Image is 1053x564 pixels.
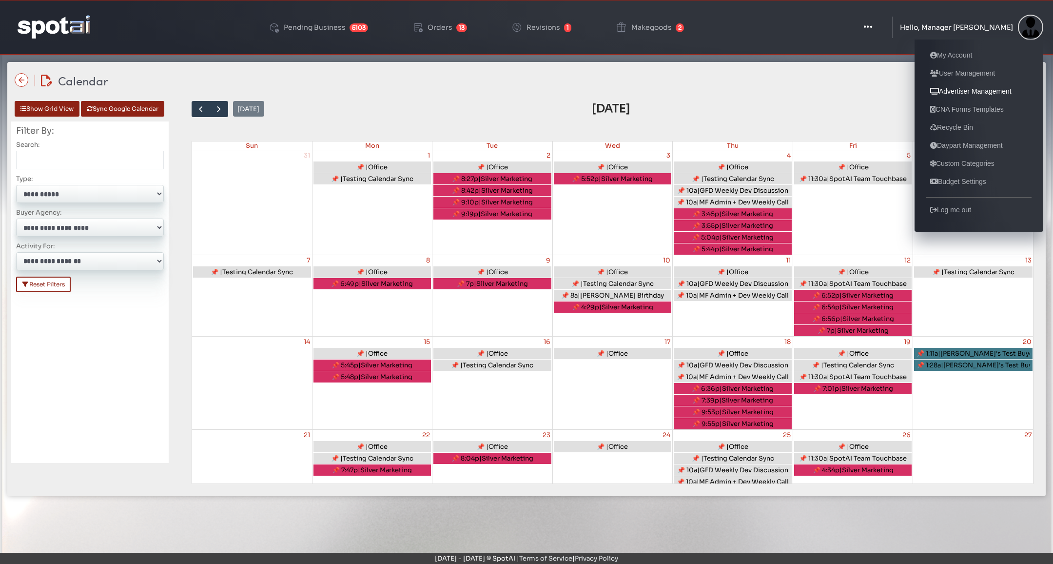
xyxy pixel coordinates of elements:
[432,430,553,488] td: September 23, 2025
[316,281,429,287] div: |
[722,408,774,416] span: Silver Marketing
[686,291,697,300] b: 10a
[676,187,789,194] div: |
[699,198,789,206] span: MF Admin + Dev Weekly Call
[892,17,893,38] img: line-1.svg
[477,349,485,358] span: 📌
[597,163,604,171] span: 📌
[466,280,474,288] b: 7p
[692,233,700,242] span: 📌
[842,291,894,300] span: Silver Marketing
[785,150,793,161] a: September 4, 2025
[677,186,685,195] span: 📌
[797,164,910,170] div: |
[686,373,697,381] b: 10a
[312,150,432,255] td: September 1, 2025
[452,210,460,218] span: 📌
[729,268,748,276] span: Office
[932,268,940,276] span: 📌
[488,268,508,276] span: Office
[436,164,549,170] div: |
[544,255,552,265] a: September 9, 2025
[481,198,533,206] span: Silver Marketing
[926,349,938,358] b: 1:11a
[476,280,528,288] span: Silver Marketing
[552,255,673,337] td: September 10, 2025
[926,158,998,169] a: Custom Categories
[192,101,210,117] button: Previous month
[926,361,941,369] b: 1:28a
[799,373,807,381] span: 📌
[676,246,789,252] div: |
[916,362,1030,368] div: |
[331,361,339,369] span: 📌
[556,292,669,299] div: |
[673,150,793,255] td: September 4, 2025
[686,280,697,288] b: 10a
[676,269,789,275] div: |
[926,49,976,61] a: My Account
[797,327,910,334] div: |
[700,186,788,195] span: GFD Weekly Dev Discussion
[703,175,774,183] span: Testing Calendar Sync
[312,255,432,337] td: September 8, 2025
[676,409,789,415] div: |
[721,245,773,253] span: Silver Marketing
[572,303,580,311] span: 📌
[244,141,260,150] a: Sunday
[829,280,907,288] span: SpotAI Team Touchbase
[556,304,669,310] div: |
[821,303,839,311] b: 6:54p
[16,141,39,148] label: Search:
[676,292,789,299] div: |
[1018,15,1043,40] img: Sterling Cooper & Partners
[676,385,789,392] div: |
[580,291,664,300] span: [PERSON_NAME] Birthday
[428,24,452,31] div: Orders
[312,430,432,488] td: September 22, 2025
[436,199,549,205] div: |
[722,420,774,428] span: Silver Marketing
[452,175,460,183] span: 📌
[316,164,429,170] div: |
[692,222,700,230] span: 📌
[797,281,910,287] div: |
[837,326,889,335] span: Silver Marketing
[722,384,774,393] span: Silver Marketing
[692,245,700,253] span: 📌
[686,186,697,195] b: 10a
[485,141,500,150] a: Tuesday
[81,101,164,117] button: Sync Google Calendar
[488,163,508,171] span: Office
[926,67,999,79] a: User Management
[702,408,720,416] b: 9:53p
[456,23,467,32] span: 13
[702,396,719,404] b: 7:39p
[686,198,697,206] b: 10a
[18,15,90,38] img: logo-reversed.png
[34,75,35,86] img: line-12.svg
[829,373,907,381] span: SpotAI Team Touchbase
[944,268,1014,276] span: Testing Calendar Sync
[284,24,346,31] div: Pending Business
[842,315,894,323] span: Silver Marketing
[463,361,533,369] span: Testing Calendar Sync
[436,187,549,194] div: |
[481,175,532,183] span: Silver Marketing
[916,349,924,358] span: 📌
[676,222,789,229] div: |
[677,291,684,300] span: 📌
[676,176,789,182] div: |
[838,268,845,276] span: 📌
[368,268,388,276] span: Office
[793,150,913,255] td: September 5, 2025
[404,6,475,49] a: Orders 13
[432,150,553,255] td: September 2, 2025
[195,269,309,275] div: |
[363,141,381,150] a: Monday
[210,101,228,117] button: Next month
[260,6,376,49] a: Pending Business 5103
[661,430,672,440] a: September 24, 2025
[812,291,820,300] span: 📌
[808,373,827,381] b: 11:30a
